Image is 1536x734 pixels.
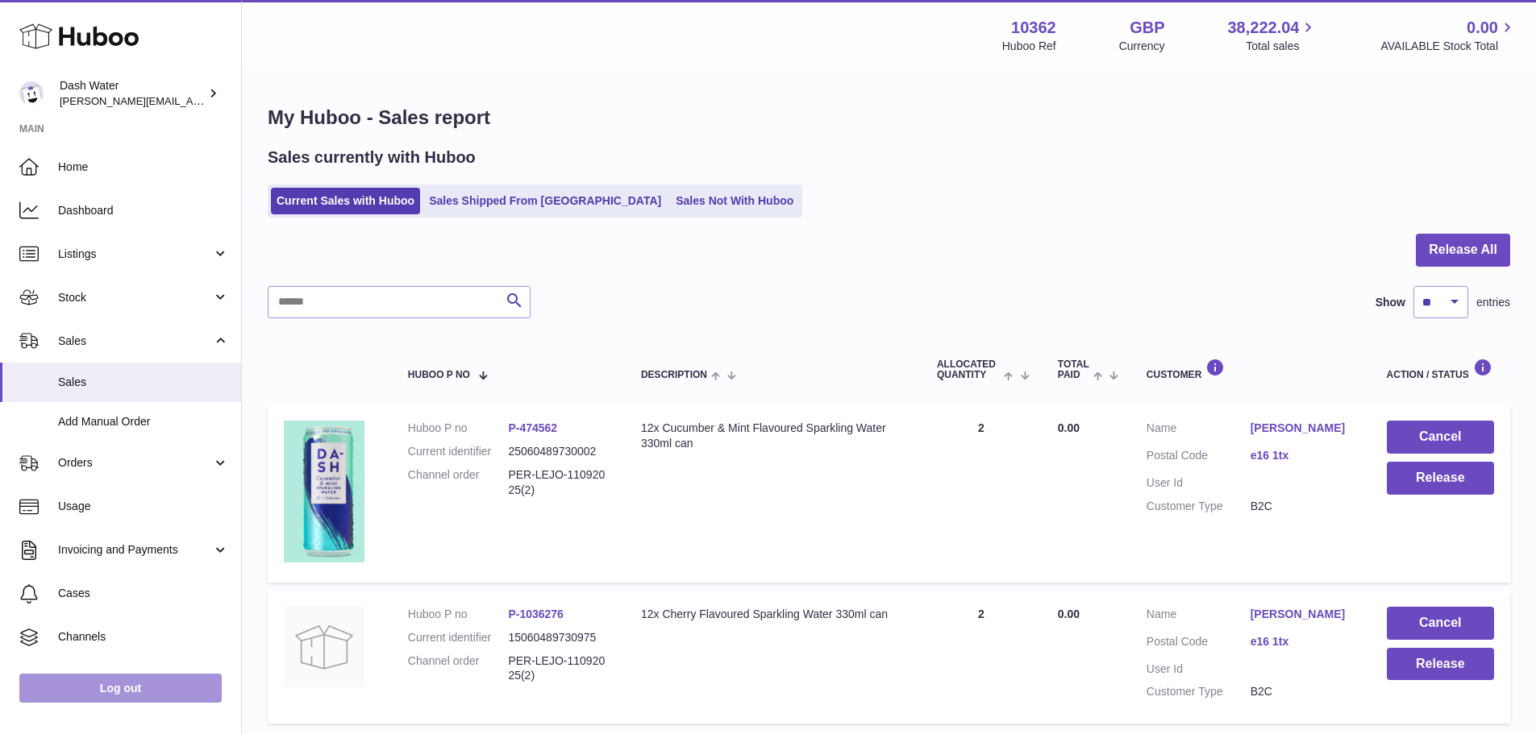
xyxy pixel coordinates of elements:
span: Description [641,370,707,380]
span: Sales [58,334,212,349]
dt: Current identifier [408,444,509,459]
strong: 10362 [1011,17,1056,39]
a: Sales Shipped From [GEOGRAPHIC_DATA] [423,188,667,214]
a: Current Sales with Huboo [271,188,420,214]
span: Listings [58,247,212,262]
button: Release All [1416,234,1510,267]
dd: B2C [1251,499,1355,514]
span: Total paid [1058,359,1089,380]
dd: PER-LEJO-11092025(2) [508,653,609,684]
span: Add Manual Order [58,414,229,429]
a: Log out [19,674,222,703]
dd: B2C [1251,684,1355,699]
dt: Name [1147,607,1251,626]
a: e16 1tx [1251,448,1355,463]
span: [PERSON_NAME][EMAIL_ADDRESS][DOMAIN_NAME] [60,94,323,107]
h2: Sales currently with Huboo [268,147,476,168]
dt: Channel order [408,653,509,684]
button: Cancel [1387,421,1494,454]
dd: PER-LEJO-11092025(2) [508,467,609,498]
div: Dash Water [60,78,205,109]
div: 12x Cherry Flavoured Sparkling Water 330ml can [641,607,905,622]
div: Customer [1147,359,1355,380]
button: Cancel [1387,607,1494,640]
div: Huboo Ref [1002,39,1056,54]
span: entries [1476,295,1510,310]
a: P-474562 [508,421,557,434]
td: 2 [921,591,1042,724]
span: Channels [58,629,229,645]
dt: Huboo P no [408,421,509,436]
span: Sales [58,375,229,390]
a: 0.00 AVAILABLE Stock Total [1380,17,1517,54]
span: Huboo P no [408,370,470,380]
a: 38,222.04 Total sales [1227,17,1317,54]
h1: My Huboo - Sales report [268,105,1510,131]
dt: Channel order [408,467,509,498]
span: 0.00 [1467,17,1498,39]
dd: 25060489730002 [508,444,609,459]
span: AVAILABLE Stock Total [1380,39,1517,54]
span: Invoicing and Payments [58,542,212,558]
img: james@dash-water.com [19,81,44,106]
td: 2 [921,404,1042,582]
img: 103621727971708.png [284,421,364,562]
dt: User Id [1147,661,1251,677]
span: Stock [58,290,212,305]
strong: GBP [1130,17,1164,39]
a: P-1036276 [508,608,564,620]
dt: Customer Type [1147,499,1251,514]
a: e16 1tx [1251,634,1355,649]
span: 0.00 [1058,421,1080,434]
span: Usage [58,499,229,514]
dt: Postal Code [1147,448,1251,467]
dt: Postal Code [1147,634,1251,653]
a: [PERSON_NAME] [1251,421,1355,436]
span: Dashboard [58,203,229,218]
div: Action / Status [1387,359,1494,380]
span: 38,222.04 [1227,17,1299,39]
a: Sales Not With Huboo [670,188,799,214]
dt: Customer Type [1147,684,1251,699]
span: Orders [58,455,212,471]
span: Home [58,160,229,175]
span: ALLOCATED Quantity [937,359,1001,380]
a: [PERSON_NAME] [1251,607,1355,622]
dd: 15060489730975 [508,630,609,645]
dt: Huboo P no [408,607,509,622]
button: Release [1387,462,1494,495]
button: Release [1387,648,1494,681]
dt: User Id [1147,475,1251,491]
span: 0.00 [1058,608,1080,620]
span: Total sales [1246,39,1317,54]
img: no-photo.jpg [284,607,364,687]
div: Currency [1119,39,1165,54]
dt: Name [1147,421,1251,440]
dt: Current identifier [408,630,509,645]
span: Cases [58,586,229,601]
label: Show [1376,295,1405,310]
div: 12x Cucumber & Mint Flavoured Sparkling Water 330ml can [641,421,905,451]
